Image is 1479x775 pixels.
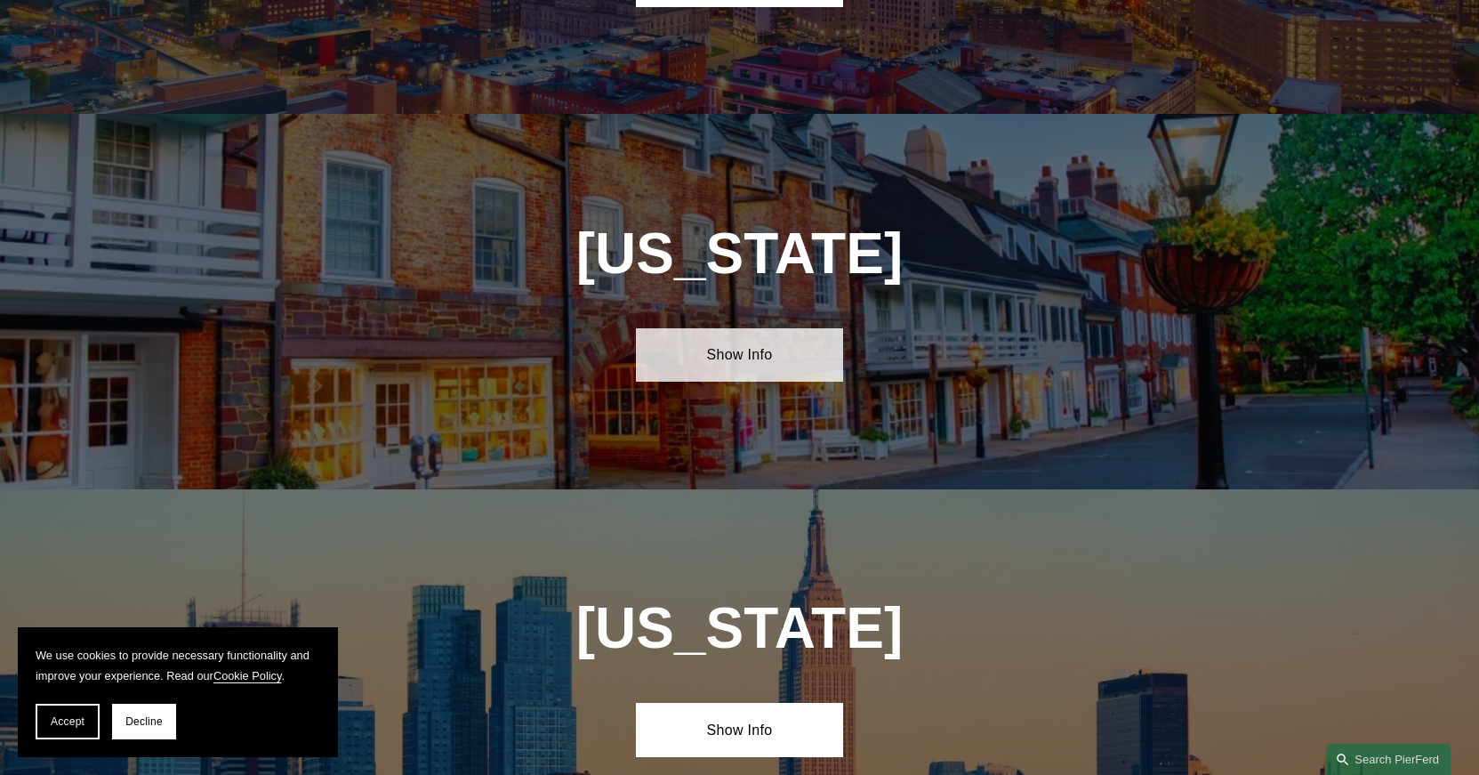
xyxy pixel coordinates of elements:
span: Accept [51,715,84,728]
h1: [US_STATE] [480,222,999,287]
a: Show Info [636,328,843,382]
a: Show Info [636,703,843,756]
h1: [US_STATE] [480,596,999,661]
p: We use cookies to provide necessary functionality and improve your experience. Read our . [36,645,320,686]
section: Cookie banner [18,627,338,757]
a: Cookie Policy [213,669,282,682]
a: Search this site [1326,744,1451,775]
button: Decline [112,704,176,739]
button: Accept [36,704,100,739]
span: Decline [125,715,163,728]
